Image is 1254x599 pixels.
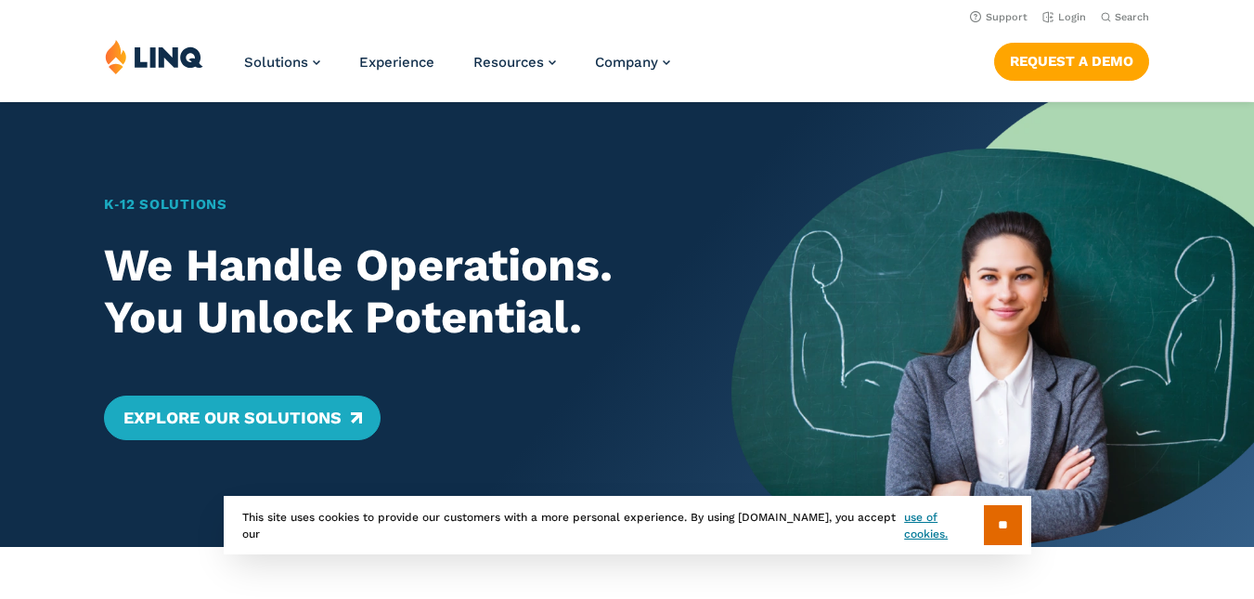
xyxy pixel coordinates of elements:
[994,39,1149,80] nav: Button Navigation
[473,54,544,71] span: Resources
[994,43,1149,80] a: Request a Demo
[1115,11,1149,23] span: Search
[244,54,320,71] a: Solutions
[105,39,203,74] img: LINQ | K‑12 Software
[731,102,1254,547] img: Home Banner
[1042,11,1086,23] a: Login
[104,194,679,215] h1: K‑12 Solutions
[224,496,1031,554] div: This site uses cookies to provide our customers with a more personal experience. By using [DOMAIN...
[473,54,556,71] a: Resources
[1101,10,1149,24] button: Open Search Bar
[904,509,983,542] a: use of cookies.
[104,396,380,440] a: Explore Our Solutions
[595,54,658,71] span: Company
[244,39,670,100] nav: Primary Navigation
[104,240,679,344] h2: We Handle Operations. You Unlock Potential.
[359,54,434,71] a: Experience
[970,11,1028,23] a: Support
[595,54,670,71] a: Company
[244,54,308,71] span: Solutions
